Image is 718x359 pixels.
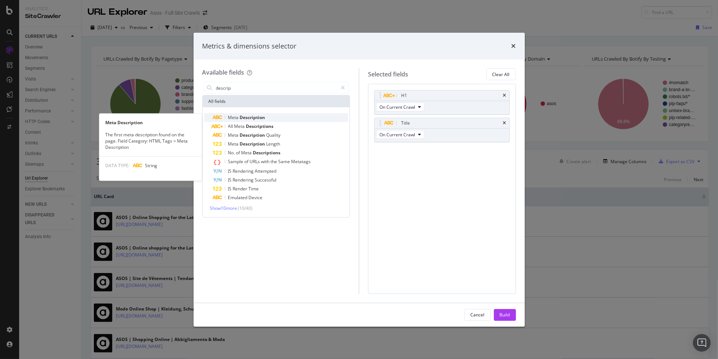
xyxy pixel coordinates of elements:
[240,132,266,138] span: Description
[233,186,249,192] span: Render
[368,70,408,79] div: Selected fields
[291,158,311,165] span: Metatags
[494,309,516,321] button: Build
[249,186,259,192] span: Time
[250,158,261,165] span: URLs
[228,194,249,201] span: Emulated
[245,158,250,165] span: of
[374,118,510,142] div: TitletimesOn Current Crawl
[233,177,255,183] span: Rendering
[228,150,236,156] span: No.
[379,104,415,110] span: On Current Crawl
[241,150,253,156] span: Meta
[500,312,510,318] div: Build
[240,114,265,121] span: Description
[271,158,279,165] span: the
[486,68,516,80] button: Clear All
[210,205,237,211] span: Show 10 more
[492,71,510,78] div: Clear All
[246,123,274,129] span: Descriptions
[401,92,407,99] div: H1
[512,42,516,51] div: times
[234,123,246,129] span: Meta
[379,132,415,138] span: On Current Crawl
[376,130,424,139] button: On Current Crawl
[228,168,233,174] span: JS
[249,194,263,201] span: Device
[255,177,277,183] span: Successful
[693,334,711,352] div: Open Intercom Messenger
[228,177,233,183] span: JS
[238,205,253,211] span: ( 10 / 40 )
[228,141,240,147] span: Meta
[401,119,410,127] div: Title
[194,33,525,327] div: modal
[202,42,297,51] div: Metrics & dimensions selector
[266,132,281,138] span: Quality
[503,121,506,125] div: times
[203,96,350,107] div: All fields
[228,123,234,129] span: All
[233,168,255,174] span: Rendering
[240,141,266,147] span: Description
[279,158,291,165] span: Same
[228,114,240,121] span: Meta
[228,158,245,165] span: Sample
[261,158,271,165] span: with
[228,132,240,138] span: Meta
[228,186,233,192] span: JS
[99,132,202,150] div: The first meta description found on the page. Field Category: HTML Tags > Meta Description
[503,93,506,98] div: times
[215,82,338,93] input: Search by field name
[376,103,424,111] button: On Current Crawl
[464,309,491,321] button: Cancel
[99,119,202,126] div: Meta Description
[253,150,281,156] span: Descriptions
[471,312,485,318] div: Cancel
[236,150,241,156] span: of
[255,168,277,174] span: Attempted
[374,90,510,115] div: H1timesOn Current Crawl
[202,68,244,76] div: Available fields
[266,141,280,147] span: Length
